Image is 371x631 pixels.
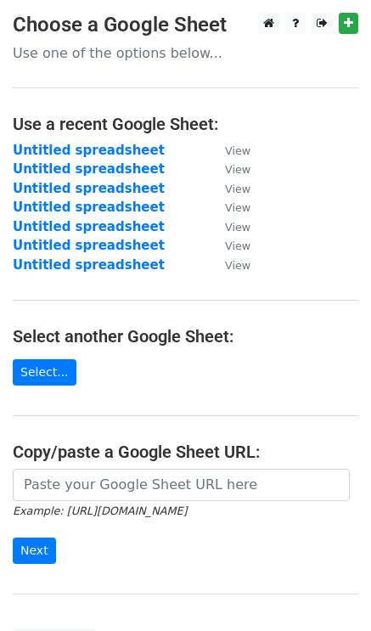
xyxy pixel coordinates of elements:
a: Untitled spreadsheet [13,219,165,234]
a: View [208,181,250,196]
a: Untitled spreadsheet [13,200,165,215]
input: Paste your Google Sheet URL here [13,469,350,501]
a: View [208,257,250,273]
a: Untitled spreadsheet [13,181,165,196]
small: View [225,183,250,195]
a: View [208,161,250,177]
small: Example: [URL][DOMAIN_NAME] [13,504,187,517]
h4: Select another Google Sheet: [13,326,358,346]
input: Next [13,538,56,564]
a: View [208,219,250,234]
small: View [225,144,250,157]
small: View [225,201,250,214]
h4: Use a recent Google Sheet: [13,114,358,134]
h3: Choose a Google Sheet [13,13,358,37]
a: Select... [13,359,76,386]
a: Untitled spreadsheet [13,257,165,273]
a: View [208,200,250,215]
p: Use one of the options below... [13,44,358,62]
a: View [208,238,250,253]
a: View [208,143,250,158]
a: Untitled spreadsheet [13,161,165,177]
h4: Copy/paste a Google Sheet URL: [13,442,358,462]
small: View [225,163,250,176]
small: View [225,259,250,272]
a: Untitled spreadsheet [13,238,165,253]
a: Untitled spreadsheet [13,143,165,158]
small: View [225,239,250,252]
small: View [225,221,250,234]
